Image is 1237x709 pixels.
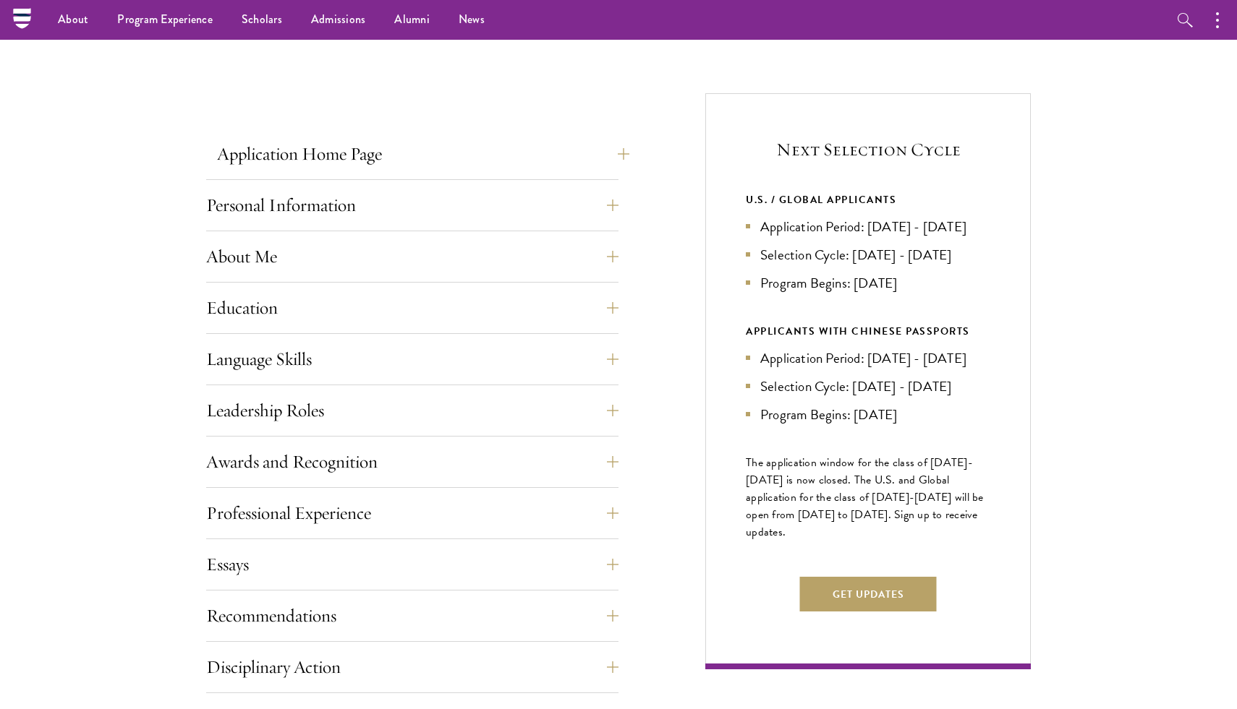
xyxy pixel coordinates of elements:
[206,393,618,428] button: Leadership Roles
[746,272,990,293] li: Program Begins: [DATE]
[746,454,984,541] span: The application window for the class of [DATE]-[DATE] is now closed. The U.S. and Global applicat...
[206,650,618,684] button: Disciplinary Action
[746,404,990,425] li: Program Begins: [DATE]
[206,598,618,633] button: Recommendations
[206,444,618,479] button: Awards and Recognition
[746,376,990,397] li: Selection Cycle: [DATE] - [DATE]
[206,239,618,274] button: About Me
[746,137,990,162] h5: Next Selection Cycle
[206,342,618,377] button: Language Skills
[746,191,990,209] div: U.S. / GLOBAL APPLICANTS
[746,216,990,237] li: Application Period: [DATE] - [DATE]
[206,547,618,582] button: Essays
[206,496,618,530] button: Professional Experience
[217,137,629,171] button: Application Home Page
[206,291,618,325] button: Education
[746,322,990,340] div: APPLICANTS WITH CHINESE PASSPORTS
[746,244,990,265] li: Selection Cycle: [DATE] - [DATE]
[800,577,937,611] button: Get Updates
[746,348,990,369] li: Application Period: [DATE] - [DATE]
[206,188,618,223] button: Personal Information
